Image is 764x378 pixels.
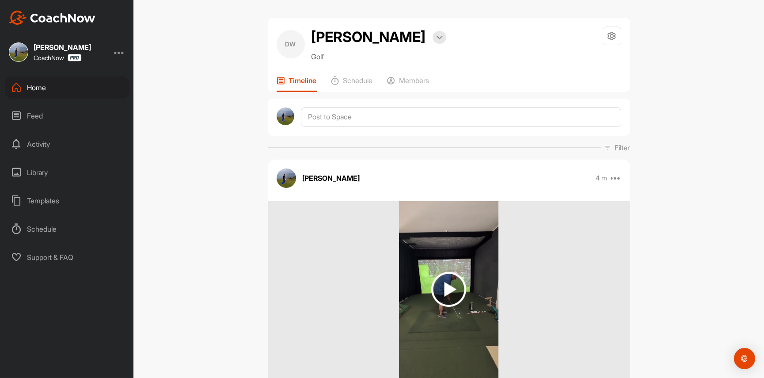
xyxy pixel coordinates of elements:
[5,161,129,183] div: Library
[5,246,129,268] div: Support & FAQ
[277,107,295,126] img: avatar
[5,105,129,127] div: Feed
[277,168,296,188] img: avatar
[277,30,305,58] div: DW
[596,174,607,183] p: 4 m
[734,348,755,369] div: Open Intercom Messenger
[399,76,430,85] p: Members
[312,27,426,48] h2: [PERSON_NAME]
[431,272,466,307] img: play
[312,51,446,62] p: Golf
[34,44,91,51] div: [PERSON_NAME]
[343,76,373,85] p: Schedule
[399,201,498,378] img: media
[289,76,317,85] p: Timeline
[9,11,95,25] img: CoachNow
[436,35,443,40] img: arrow-down
[615,142,630,153] p: Filter
[5,133,129,155] div: Activity
[34,54,81,61] div: CoachNow
[5,76,129,99] div: Home
[303,173,360,183] p: [PERSON_NAME]
[68,54,81,61] img: CoachNow Pro
[9,42,28,62] img: square_7a2f5a21f41bee58bdc20557bdcfd6ec.jpg
[5,190,129,212] div: Templates
[5,218,129,240] div: Schedule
